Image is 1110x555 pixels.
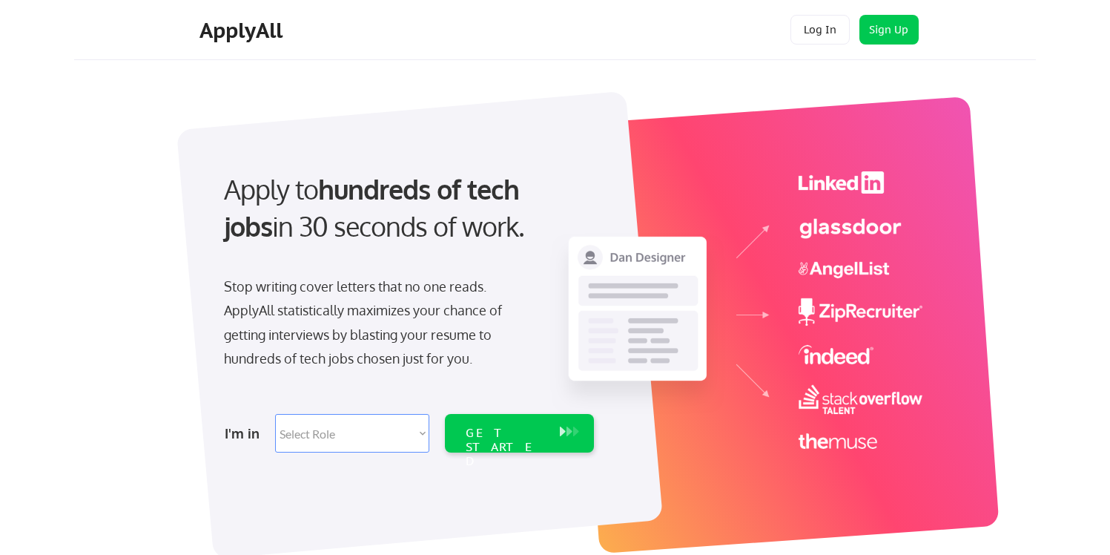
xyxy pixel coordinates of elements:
div: Apply to in 30 seconds of work. [224,171,588,246]
button: Log In [790,15,850,45]
div: ApplyAll [199,18,287,43]
div: GET STARTED [466,426,545,469]
div: Stop writing cover letters that no one reads. ApplyAll statistically maximizes your chance of get... [224,275,529,371]
button: Sign Up [859,15,919,45]
strong: hundreds of tech jobs [224,172,526,243]
div: I'm in [225,421,266,445]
